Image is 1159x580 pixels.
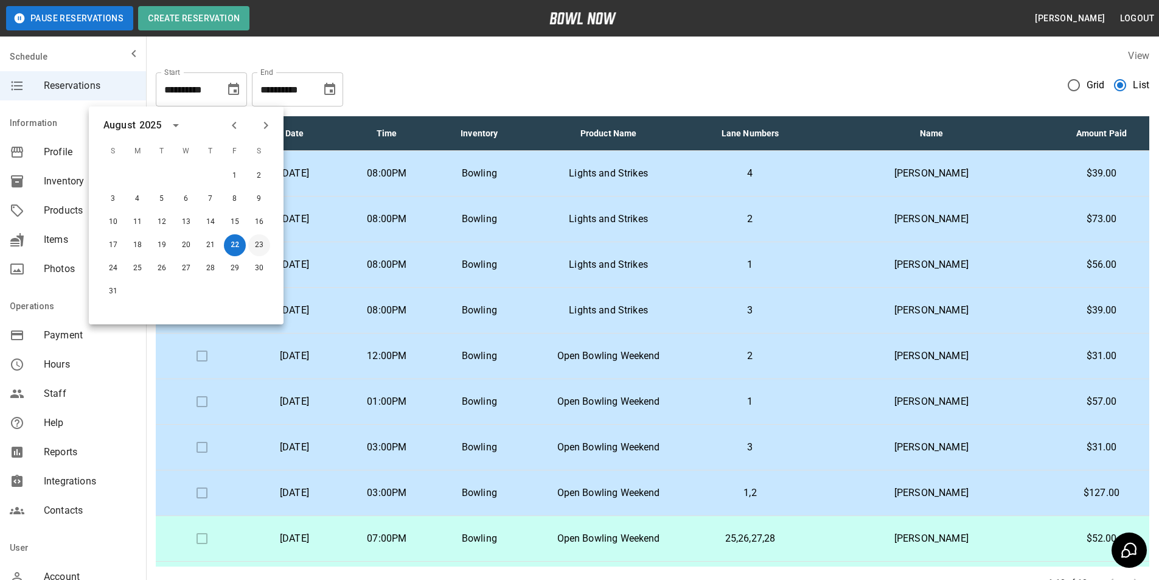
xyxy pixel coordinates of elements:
[224,165,246,187] button: Aug 1, 2025
[535,486,682,500] p: Open Bowling Weekend
[258,349,331,363] p: [DATE]
[165,115,186,136] button: calendar view is open, switch to year view
[443,394,516,409] p: Bowling
[175,257,197,279] button: Aug 27, 2025
[102,234,124,256] button: Aug 17, 2025
[1063,166,1140,181] p: $39.00
[102,139,124,164] span: S
[44,416,136,430] span: Help
[535,166,682,181] p: Lights and Strikes
[535,394,682,409] p: Open Bowling Weekend
[200,257,221,279] button: Aug 28, 2025
[350,394,423,409] p: 01:00PM
[175,188,197,210] button: Aug 6, 2025
[1087,78,1105,93] span: Grid
[1063,303,1140,318] p: $39.00
[819,166,1044,181] p: [PERSON_NAME]
[819,349,1044,363] p: [PERSON_NAME]
[535,531,682,546] p: Open Bowling Weekend
[102,257,124,279] button: Aug 24, 2025
[151,188,173,210] button: Aug 5, 2025
[1063,394,1140,409] p: $57.00
[44,145,136,159] span: Profile
[535,303,682,318] p: Lights and Strikes
[44,386,136,401] span: Staff
[701,394,799,409] p: 1
[1133,78,1149,93] span: List
[350,303,423,318] p: 08:00PM
[258,440,331,455] p: [DATE]
[443,440,516,455] p: Bowling
[224,211,246,233] button: Aug 15, 2025
[258,257,331,272] p: [DATE]
[127,257,148,279] button: Aug 25, 2025
[318,77,342,102] button: Choose date, selected date is Aug 24, 2025
[433,116,526,151] th: Inventory
[151,211,173,233] button: Aug 12, 2025
[248,139,270,164] span: S
[1054,116,1149,151] th: Amount Paid
[819,303,1044,318] p: [PERSON_NAME]
[350,440,423,455] p: 03:00PM
[224,115,245,136] button: Previous month
[258,394,331,409] p: [DATE]
[44,232,136,247] span: Items
[1063,349,1140,363] p: $31.00
[44,503,136,518] span: Contacts
[701,257,799,272] p: 1
[1063,212,1140,226] p: $73.00
[1063,531,1140,546] p: $52.00
[443,486,516,500] p: Bowling
[350,349,423,363] p: 12:00PM
[221,77,246,102] button: Choose date, selected date is Aug 22, 2025
[103,118,136,133] div: August
[248,211,270,233] button: Aug 16, 2025
[701,486,799,500] p: 1,2
[526,116,692,151] th: Product Name
[44,445,136,459] span: Reports
[127,234,148,256] button: Aug 18, 2025
[151,139,173,164] span: T
[819,531,1044,546] p: [PERSON_NAME]
[350,486,423,500] p: 03:00PM
[443,303,516,318] p: Bowling
[175,139,197,164] span: W
[535,212,682,226] p: Lights and Strikes
[701,166,799,181] p: 4
[151,257,173,279] button: Aug 26, 2025
[224,188,246,210] button: Aug 8, 2025
[701,303,799,318] p: 3
[258,166,331,181] p: [DATE]
[350,166,423,181] p: 08:00PM
[248,188,270,210] button: Aug 9, 2025
[1063,440,1140,455] p: $31.00
[102,188,124,210] button: Aug 3, 2025
[127,188,148,210] button: Aug 4, 2025
[175,234,197,256] button: Aug 20, 2025
[341,116,433,151] th: Time
[248,257,270,279] button: Aug 30, 2025
[256,115,276,136] button: Next month
[443,349,516,363] p: Bowling
[248,116,341,151] th: Date
[1115,7,1159,30] button: Logout
[44,79,136,93] span: Reservations
[127,139,148,164] span: M
[819,440,1044,455] p: [PERSON_NAME]
[139,118,162,133] div: 2025
[224,257,246,279] button: Aug 29, 2025
[258,531,331,546] p: [DATE]
[1063,486,1140,500] p: $127.00
[248,165,270,187] button: Aug 2, 2025
[44,474,136,489] span: Integrations
[819,212,1044,226] p: [PERSON_NAME]
[549,12,616,24] img: logo
[44,262,136,276] span: Photos
[138,6,249,30] button: Create Reservation
[258,303,331,318] p: [DATE]
[443,257,516,272] p: Bowling
[701,440,799,455] p: 3
[102,211,124,233] button: Aug 10, 2025
[1030,7,1110,30] button: [PERSON_NAME]
[102,281,124,302] button: Aug 31, 2025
